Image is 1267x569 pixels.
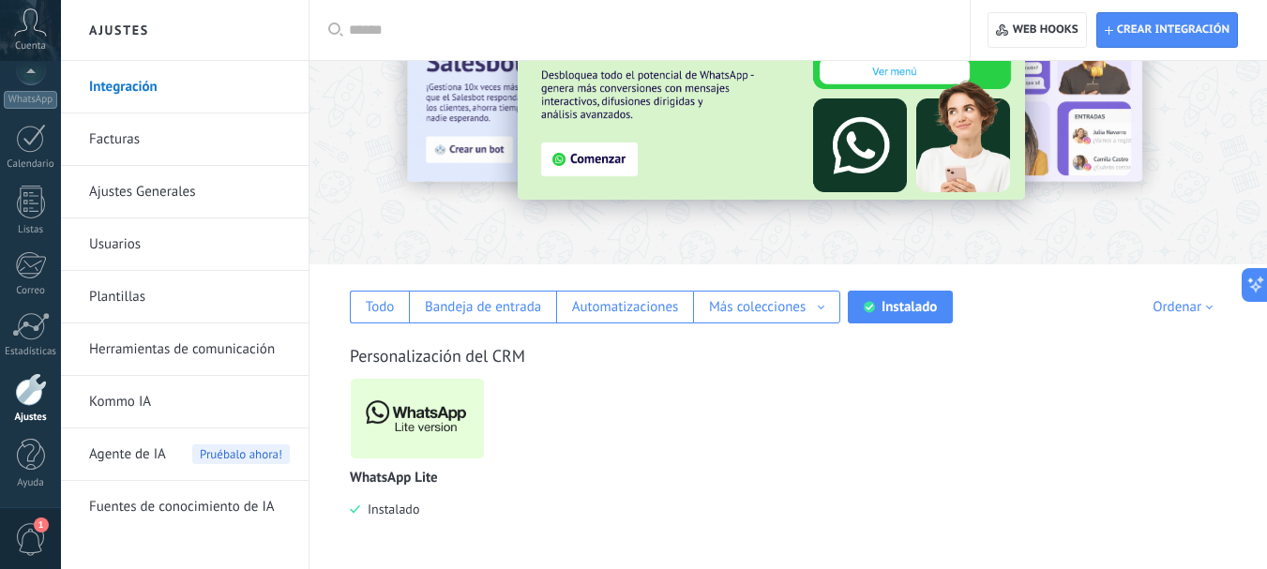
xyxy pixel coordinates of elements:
[61,218,309,271] li: Usuarios
[4,285,58,297] div: Correo
[1096,12,1238,48] button: Crear integración
[61,61,309,113] li: Integración
[4,158,58,171] div: Calendario
[89,61,290,113] a: Integración
[61,323,309,376] li: Herramientas de comunicación
[89,218,290,271] a: Usuarios
[89,113,290,166] a: Facturas
[425,298,541,316] div: Bandeja de entrada
[89,271,290,323] a: Plantillas
[988,12,1086,48] button: Web hooks
[61,166,309,218] li: Ajustes Generales
[350,471,438,487] p: WhatsApp Lite
[882,298,937,316] div: Instalado
[15,40,46,52] span: Cuenta
[89,323,290,376] a: Herramientas de comunicación
[89,481,290,533] a: Fuentes de conocimiento de IA
[4,412,58,424] div: Ajustes
[1013,22,1078,37] span: Web hooks
[61,271,309,323] li: Plantillas
[4,477,58,489] div: Ayuda
[61,376,309,428] li: Kommo IA
[4,224,58,236] div: Listas
[61,481,309,532] li: Fuentes de conocimiento de IA
[350,378,499,546] div: WhatsApp Lite
[1117,22,1229,37] span: Crear integración
[89,428,290,481] a: Agente de IA Pruébalo ahora!
[709,298,806,316] div: Más colecciones
[1153,298,1219,316] div: Ordenar
[360,501,419,517] span: Instalado
[351,373,484,464] img: logo_main.png
[34,517,49,532] span: 1
[350,345,525,367] a: Personalización del CRM
[61,113,309,166] li: Facturas
[366,298,395,316] div: Todo
[192,444,290,464] span: Pruébalo ahora!
[89,428,166,481] span: Agente de IA
[4,91,57,109] div: WhatsApp
[89,166,290,218] a: Ajustes Generales
[4,346,58,358] div: Estadísticas
[61,428,309,481] li: Agente de IA
[89,376,290,428] a: Kommo IA
[572,298,679,316] div: Automatizaciones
